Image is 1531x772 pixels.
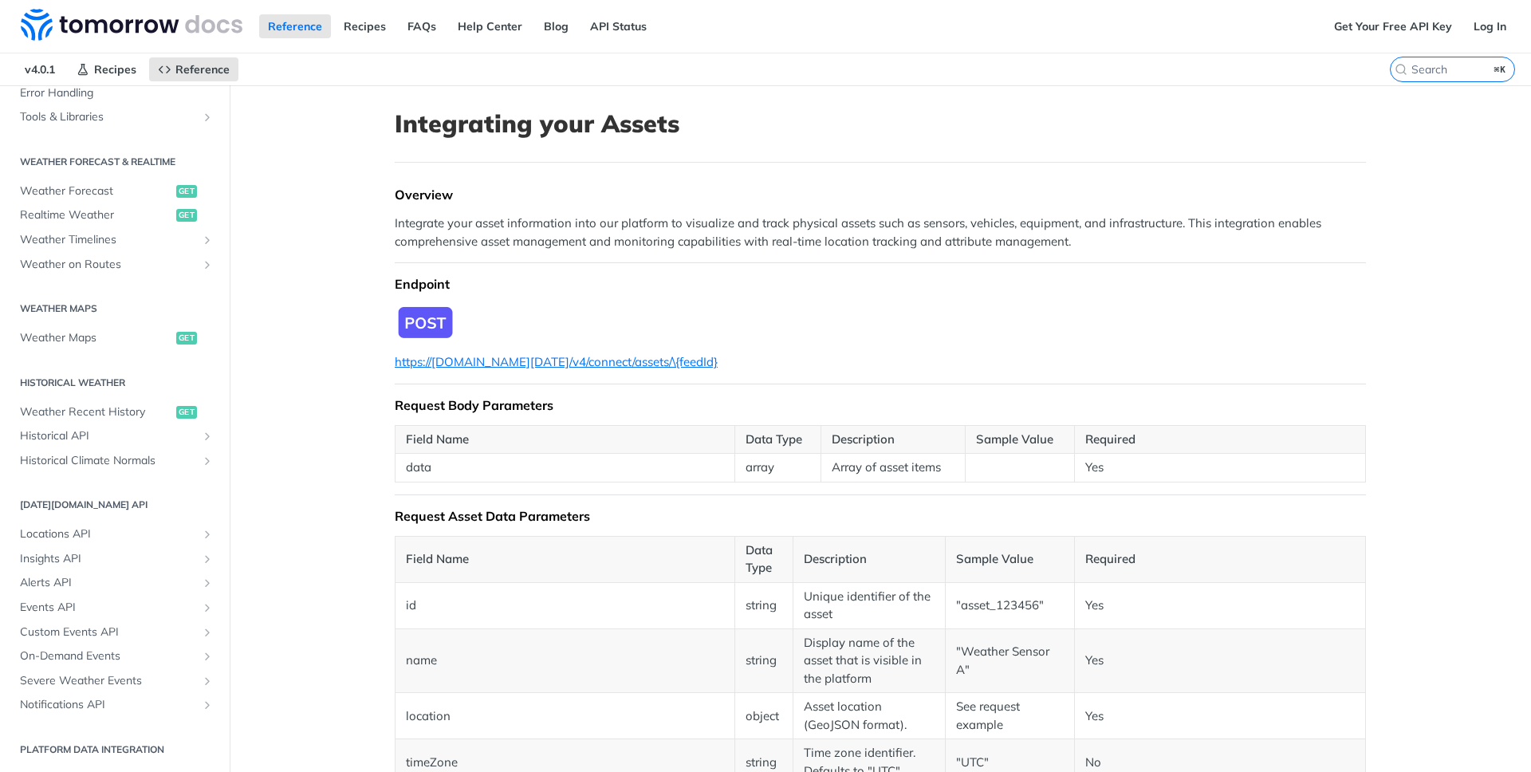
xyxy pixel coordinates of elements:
[21,9,242,41] img: Tomorrow.io Weather API Docs
[12,424,218,448] a: Historical APIShow subpages for Historical API
[946,628,1074,693] td: "Weather Sensor A"
[20,207,172,223] span: Realtime Weather
[1074,582,1365,628] td: Yes
[20,330,172,346] span: Weather Maps
[12,376,218,390] h2: Historical Weather
[1074,454,1365,482] td: Yes
[175,62,230,77] span: Reference
[12,179,218,203] a: Weather Forecastget
[12,449,218,473] a: Historical Climate NormalsShow subpages for Historical Climate Normals
[734,628,793,693] td: string
[395,304,455,341] img: Endpoint Icon
[1325,14,1461,38] a: Get Your Free API Key
[176,406,197,419] span: get
[20,109,197,125] span: Tools & Libraries
[12,522,218,546] a: Locations APIShow subpages for Locations API
[20,673,197,689] span: Severe Weather Events
[20,624,197,640] span: Custom Events API
[396,454,735,482] td: data
[396,628,735,693] td: name
[201,258,214,271] button: Show subpages for Weather on Routes
[12,644,218,668] a: On-Demand EventsShow subpages for On-Demand Events
[201,699,214,711] button: Show subpages for Notifications API
[1074,628,1365,693] td: Yes
[149,57,238,81] a: Reference
[399,14,445,38] a: FAQs
[395,109,1366,138] h1: Integrating your Assets
[20,575,197,591] span: Alerts API
[12,547,218,571] a: Insights APIShow subpages for Insights API
[449,14,531,38] a: Help Center
[12,669,218,693] a: Severe Weather EventsShow subpages for Severe Weather Events
[793,628,946,693] td: Display name of the asset that is visible in the platform
[1085,431,1135,447] strong: Required
[201,675,214,687] button: Show subpages for Severe Weather Events
[201,650,214,663] button: Show subpages for On-Demand Events
[20,404,172,420] span: Weather Recent History
[832,431,895,447] strong: Description
[12,571,218,595] a: Alerts APIShow subpages for Alerts API
[20,648,197,664] span: On-Demand Events
[201,601,214,614] button: Show subpages for Events API
[734,454,821,482] td: array
[12,105,218,129] a: Tools & LibrariesShow subpages for Tools & Libraries
[946,582,1074,628] td: "asset_123456"
[20,697,197,713] span: Notifications API
[12,228,218,252] a: Weather TimelinesShow subpages for Weather Timelines
[821,454,966,482] td: Array of asset items
[793,582,946,628] td: Unique identifier of the asset
[746,431,802,447] strong: Data Type
[201,528,214,541] button: Show subpages for Locations API
[12,498,218,512] h2: [DATE][DOMAIN_NAME] API
[793,536,946,582] th: Description
[734,693,793,739] td: object
[20,526,197,542] span: Locations API
[12,253,218,277] a: Weather on RoutesShow subpages for Weather on Routes
[535,14,577,38] a: Blog
[176,332,197,345] span: get
[395,508,1366,524] div: Request Asset Data Parameters
[20,85,214,101] span: Error Handling
[20,232,197,248] span: Weather Timelines
[12,301,218,316] h2: Weather Maps
[94,62,136,77] span: Recipes
[12,742,218,757] h2: Platform DATA integration
[201,577,214,589] button: Show subpages for Alerts API
[395,354,718,369] a: https://[DOMAIN_NAME][DATE]/v4/connect/assets/\{feedId}
[259,14,331,38] a: Reference
[20,551,197,567] span: Insights API
[395,187,1366,203] div: Overview
[335,14,395,38] a: Recipes
[395,304,1366,341] span: Expand image
[201,553,214,565] button: Show subpages for Insights API
[20,428,197,444] span: Historical API
[176,209,197,222] span: get
[395,215,1366,250] p: Integrate your asset information into our platform to visualize and track physical assets such as...
[201,111,214,124] button: Show subpages for Tools & Libraries
[12,400,218,424] a: Weather Recent Historyget
[201,626,214,639] button: Show subpages for Custom Events API
[396,582,735,628] td: id
[396,693,735,739] td: location
[176,185,197,198] span: get
[946,693,1074,739] td: See request example
[201,430,214,443] button: Show subpages for Historical API
[201,455,214,467] button: Show subpages for Historical Climate Normals
[1074,536,1365,582] th: Required
[734,536,793,582] th: Data Type
[1465,14,1515,38] a: Log In
[946,536,1074,582] th: Sample Value
[395,397,1366,413] div: Request Body Parameters
[793,693,946,739] td: Asset location (GeoJSON format).
[581,14,655,38] a: API Status
[20,453,197,469] span: Historical Climate Normals
[12,203,218,227] a: Realtime Weatherget
[12,81,218,105] a: Error Handling
[201,234,214,246] button: Show subpages for Weather Timelines
[20,600,197,616] span: Events API
[1074,693,1365,739] td: Yes
[12,693,218,717] a: Notifications APIShow subpages for Notifications API
[406,431,469,447] strong: Field Name
[12,326,218,350] a: Weather Mapsget
[12,620,218,644] a: Custom Events APIShow subpages for Custom Events API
